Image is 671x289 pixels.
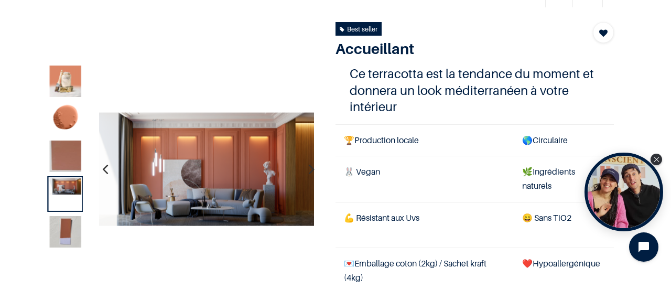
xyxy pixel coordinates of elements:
[340,23,377,35] div: Best seller
[49,178,81,195] img: Product image
[344,212,419,223] span: 💪 Résistant aux Uvs
[344,258,354,269] span: 💌
[514,125,614,156] td: Circulaire
[318,61,534,277] img: Product image
[522,212,539,223] span: 😄 S
[335,40,572,58] h1: Accueillant
[585,153,663,231] div: Open Tolstoy widget
[522,135,533,145] span: 🌎
[335,125,514,156] td: Production locale
[593,22,614,43] button: Add to wishlist
[651,154,662,165] div: Close Tolstoy widget
[99,112,314,226] img: Product image
[514,156,614,202] td: Ingrédients naturels
[49,141,81,172] img: Product image
[344,135,354,145] span: 🏆
[522,166,533,177] span: 🌿
[49,103,81,135] img: Product image
[49,66,81,97] img: Product image
[49,216,81,248] img: Product image
[599,27,608,39] span: Add to wishlist
[585,153,663,231] div: Open Tolstoy
[350,66,600,115] h4: Ce terracotta est la tendance du moment et donnera un look méditerranéen à votre intérieur
[344,166,380,177] span: 🐰 Vegan
[514,202,614,248] td: ans TiO2
[585,153,663,231] div: Tolstoy bubble widget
